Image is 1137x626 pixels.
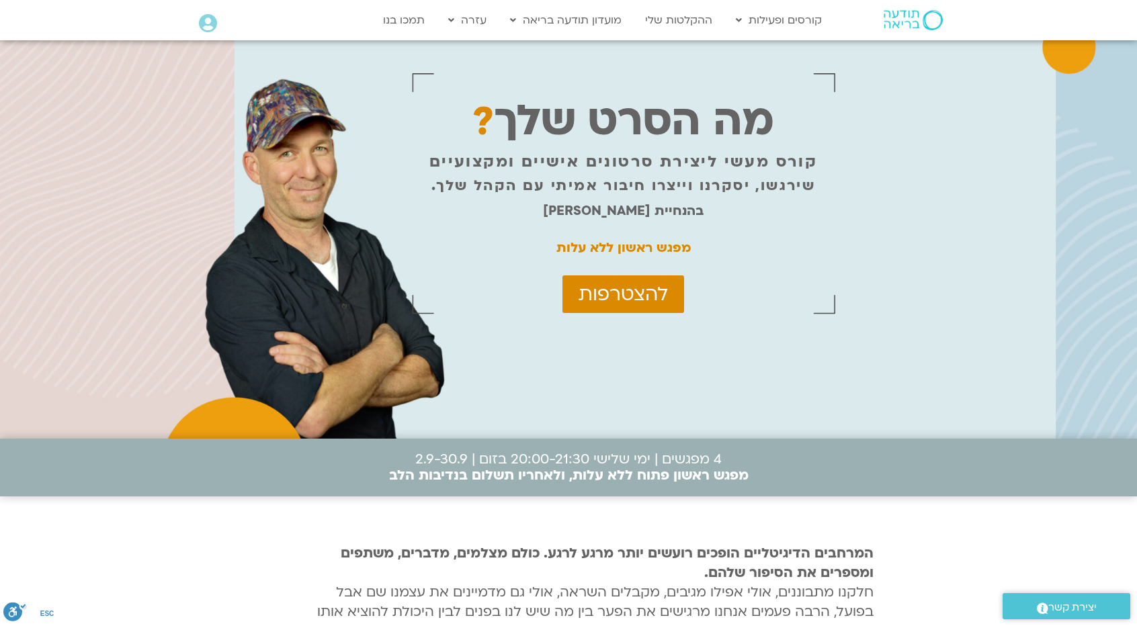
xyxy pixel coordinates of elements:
[556,239,691,257] strong: מפגש ראשון ללא עלות
[503,7,628,33] a: מועדון תודעה בריאה
[638,7,719,33] a: ההקלטות שלי
[389,466,749,484] b: מפגש ראשון פתוח ללא עלות, ולאחריו תשלום בנדיבות הלב
[376,7,431,33] a: תמכו בנו
[429,153,817,171] p: קורס מעשי ליצירת סרטונים אישיים ומקצועיים
[1003,593,1130,619] a: יצירת קשר
[579,283,668,305] span: להצטרפות
[1048,598,1097,617] span: יצירת קשר
[341,544,874,582] strong: המרחבים הדיגיטליים הופכים רועשים יותר מרגע לרגע. כולם מצלמים, מדברים, משתפים ומספרים את הסיפור שלהם.
[431,177,815,195] p: שירגשו, יסקרנו וייצרו חיבור אמיתי עם הקהל שלך.
[472,113,774,130] p: מה הסרט שלך
[543,202,704,220] strong: בהנחיית [PERSON_NAME]
[472,95,494,148] span: ?
[389,451,749,484] p: 4 מפגשים | ימי שלישי 20:00-21:30 בזום | 2.9-30.9
[562,275,684,313] a: להצטרפות
[441,7,493,33] a: עזרה
[729,7,829,33] a: קורסים ופעילות
[884,10,943,30] img: תודעה בריאה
